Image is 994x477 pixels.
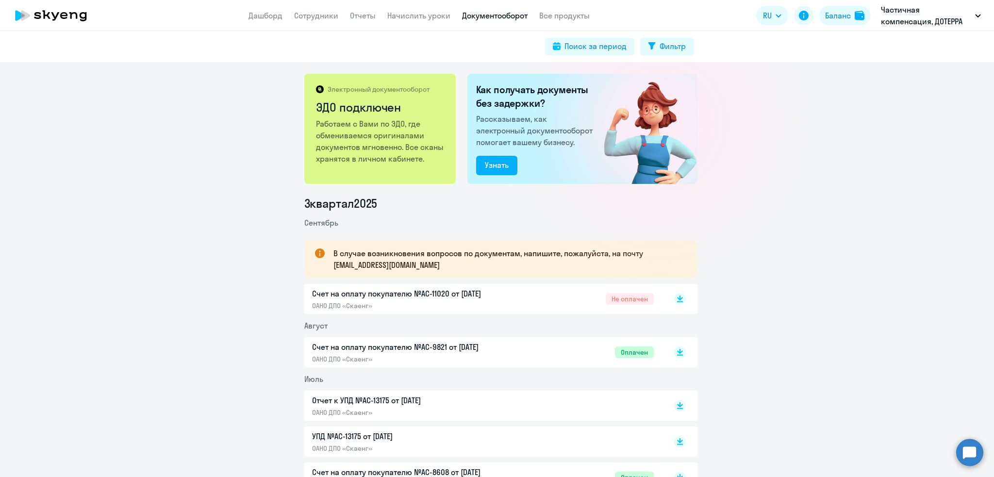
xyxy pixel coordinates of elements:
[333,247,680,271] p: В случае возникновения вопросов по документам, напишите, пожалуйста, на почту [EMAIL_ADDRESS][DOM...
[756,6,788,25] button: RU
[304,374,323,384] span: Июль
[312,395,516,406] p: Отчет к УПД №AC-13175 от [DATE]
[304,196,697,211] li: 3 квартал 2025
[615,346,654,358] span: Оплачен
[876,4,986,27] button: Частичная компенсация, ДОТЕРРА РУС, ООО
[462,11,528,20] a: Документооборот
[312,301,516,310] p: ОАНО ДПО «Скаенг»
[312,430,654,453] a: УПД №AC-13175 от [DATE]ОАНО ДПО «Скаенг»
[248,11,282,20] a: Дашборд
[606,293,654,305] span: Не оплачен
[476,83,596,110] h2: Как получать документы без задержки?
[312,341,654,363] a: Счет на оплату покупателю №AC-9821 от [DATE]ОАНО ДПО «Скаенг»Оплачен
[312,288,516,299] p: Счет на оплату покупателю №AC-11020 от [DATE]
[304,321,328,330] span: Август
[294,11,338,20] a: Сотрудники
[312,355,516,363] p: ОАНО ДПО «Скаенг»
[312,395,654,417] a: Отчет к УПД №AC-13175 от [DATE]ОАНО ДПО «Скаенг»
[881,4,971,27] p: Частичная компенсация, ДОТЕРРА РУС, ООО
[350,11,376,20] a: Отчеты
[819,6,870,25] button: Балансbalance
[316,99,446,115] h2: ЭДО подключен
[476,113,596,148] p: Рассказываем, как электронный документооборот помогает вашему бизнесу.
[564,40,627,52] div: Поиск за период
[825,10,851,21] div: Баланс
[304,218,338,228] span: Сентябрь
[387,11,450,20] a: Начислить уроки
[312,341,516,353] p: Счет на оплату покупателю №AC-9821 от [DATE]
[588,74,697,184] img: connected
[660,40,686,52] div: Фильтр
[316,118,446,164] p: Работаем с Вами по ЭДО, где обмениваемся оригиналами документов мгновенно. Все сканы хранятся в л...
[476,156,517,175] button: Узнать
[855,11,864,20] img: balance
[312,430,516,442] p: УПД №AC-13175 от [DATE]
[539,11,590,20] a: Все продукты
[763,10,772,21] span: RU
[485,159,509,171] div: Узнать
[640,38,694,55] button: Фильтр
[312,288,654,310] a: Счет на оплату покупателю №AC-11020 от [DATE]ОАНО ДПО «Скаенг»Не оплачен
[545,38,634,55] button: Поиск за период
[328,85,430,94] p: Электронный документооборот
[312,408,516,417] p: ОАНО ДПО «Скаенг»
[312,444,516,453] p: ОАНО ДПО «Скаенг»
